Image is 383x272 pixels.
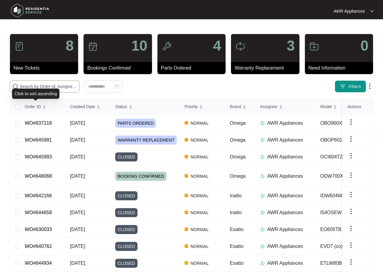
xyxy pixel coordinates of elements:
[185,194,188,197] img: Vercel Logo
[188,153,211,161] span: NORMAL
[287,39,295,53] p: 3
[315,238,376,255] td: EVD7 (co)
[25,120,52,126] a: WO#637118
[347,242,355,249] img: dropdown arrow
[315,255,376,272] td: ETLW80B (s)
[188,173,211,180] span: NORMAL
[188,226,211,233] span: NORMAL
[230,137,245,142] span: Omega
[230,174,245,179] span: Omega
[267,209,303,216] p: AWR Appliances
[161,64,226,72] p: Parts Ordered
[70,210,85,215] span: [DATE]
[14,64,78,72] p: New Tickets
[70,193,85,198] span: [DATE]
[343,99,373,115] th: Actions
[230,227,243,232] span: Esatto
[25,210,52,215] a: WO#644658
[309,42,319,51] img: icon
[70,137,85,142] span: [DATE]
[370,10,374,13] img: dropdown arrow
[70,154,85,159] span: [DATE]
[115,172,166,181] span: BOOKING CONFIRMED
[115,208,138,217] span: CLOSED
[315,187,376,204] td: IDW604W (s)
[260,174,265,179] img: Assigner Icon
[185,121,188,125] img: Vercel Logo
[185,227,188,231] img: Vercel Logo
[66,39,74,53] p: 8
[185,261,188,265] img: Vercel Logo
[360,39,369,53] p: 0
[25,244,52,249] a: WO#640762
[188,260,211,267] span: NORMAL
[347,225,355,232] img: dropdown arrow
[260,155,265,159] img: Assigner Icon
[110,99,180,115] th: Status
[185,211,188,214] img: Vercel Logo
[185,138,188,142] img: Vercel Logo
[115,119,156,128] span: PARTS ORDERED
[315,115,376,132] td: OBO960XTGG
[260,121,265,126] img: Assigner Icon
[315,99,376,115] th: Model
[235,64,299,72] p: Warranty Replacement
[366,83,373,90] img: dropdown arrow
[267,153,303,161] p: AWR Appliances
[88,42,98,51] img: icon
[25,174,52,179] a: WO#648068
[230,261,243,266] span: Esatto
[115,242,138,251] span: CLOSED
[70,103,95,110] span: Created Date
[180,99,225,115] th: Priority
[236,42,245,51] img: icon
[185,155,188,158] img: Vercel Logo
[255,99,315,115] th: Assignee
[230,103,241,110] span: Brand
[25,154,52,159] a: WO#645993
[267,173,303,180] p: AWR Appliances
[315,204,376,221] td: I54OSEW
[320,103,332,110] span: Model
[12,89,59,99] div: Click to sort ascending
[334,8,365,14] p: AWR Appliances
[347,258,355,266] img: dropdown arrow
[70,244,85,249] span: [DATE]
[115,152,138,161] span: CLOSED
[347,191,355,198] img: dropdown arrow
[315,132,376,149] td: OBOP6016AM
[260,261,265,266] img: Assigner Icon
[260,210,265,215] img: Assigner Icon
[188,192,211,199] span: NORMAL
[267,260,303,267] p: AWR Appliances
[340,83,346,89] img: filter icon
[185,244,188,248] img: Vercel Logo
[185,103,198,110] span: Priority
[315,149,376,165] td: OCI604TZ
[347,135,355,142] img: dropdown arrow
[267,192,303,199] p: AWR Appliances
[230,244,243,249] span: Esatto
[230,210,242,215] span: Inalto
[188,243,211,250] span: NORMAL
[267,136,303,144] p: AWR Appliances
[12,83,18,89] img: search-icon
[213,39,221,53] p: 4
[70,227,85,232] span: [DATE]
[115,191,138,200] span: CLOSED
[70,261,85,266] span: [DATE]
[260,227,265,232] img: Assigner Icon
[25,261,52,266] a: WO#644934
[348,83,361,90] span: Filters
[115,225,138,234] span: CLOSED
[267,243,303,250] p: AWR Appliances
[9,2,51,20] img: residentia service logo
[315,221,376,238] td: EO605TB
[267,226,303,233] p: AWR Appliances
[347,172,355,179] img: dropdown arrow
[335,80,366,92] button: filter iconFilters
[260,103,277,110] span: Assignee
[185,174,188,178] img: Vercel Logo
[162,42,172,51] img: icon
[260,193,265,198] img: Assigner Icon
